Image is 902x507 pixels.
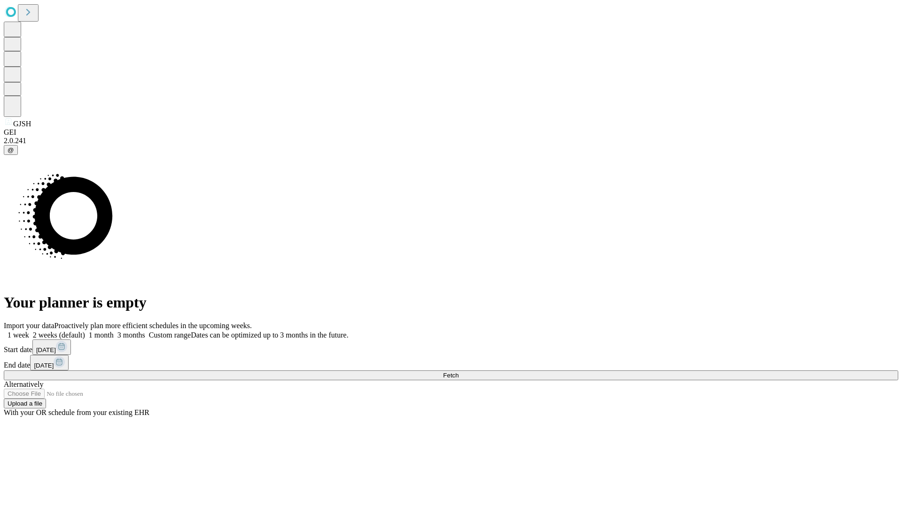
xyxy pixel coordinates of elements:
span: 3 months [117,331,145,339]
span: Custom range [149,331,191,339]
h1: Your planner is empty [4,294,898,311]
span: Dates can be optimized up to 3 months in the future. [191,331,348,339]
span: [DATE] [36,346,56,353]
div: Start date [4,339,898,355]
span: [DATE] [34,362,54,369]
div: 2.0.241 [4,137,898,145]
span: 1 month [89,331,114,339]
span: @ [8,146,14,154]
div: End date [4,355,898,370]
button: [DATE] [32,339,71,355]
span: Alternatively [4,380,43,388]
button: Upload a file [4,399,46,408]
span: With your OR schedule from your existing EHR [4,408,149,416]
span: Import your data [4,322,54,330]
span: 1 week [8,331,29,339]
span: Proactively plan more efficient schedules in the upcoming weeks. [54,322,252,330]
button: @ [4,145,18,155]
button: Fetch [4,370,898,380]
span: GJSH [13,120,31,128]
div: GEI [4,128,898,137]
button: [DATE] [30,355,69,370]
span: Fetch [443,372,459,379]
span: 2 weeks (default) [33,331,85,339]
